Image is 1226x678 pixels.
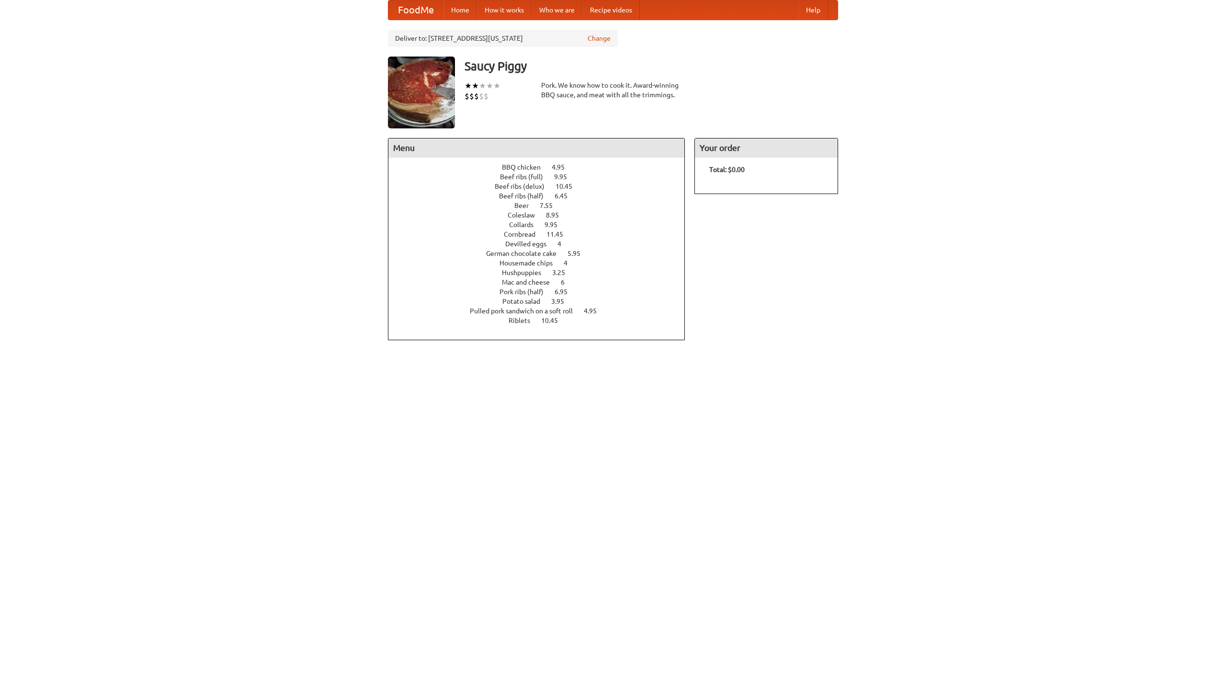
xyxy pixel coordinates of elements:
a: Beef ribs (delux) 10.45 [495,183,590,190]
li: $ [479,91,484,102]
a: Pulled pork sandwich on a soft roll 4.95 [470,307,614,315]
a: How it works [477,0,532,20]
span: 10.45 [541,317,568,324]
a: Housemade chips 4 [499,259,585,267]
span: Devilled eggs [505,240,556,248]
span: 9.95 [554,173,577,181]
span: Beer [514,202,538,209]
span: Beef ribs (half) [499,192,553,200]
a: Beef ribs (half) 6.45 [499,192,585,200]
h4: Menu [388,138,684,158]
span: Collards [509,221,543,229]
a: Recipe videos [582,0,640,20]
a: Help [798,0,828,20]
span: 4.95 [584,307,606,315]
span: 3.95 [551,298,574,305]
span: Pork ribs (half) [499,288,553,296]
li: $ [469,91,474,102]
li: $ [484,91,488,102]
a: BBQ chicken 4.95 [502,163,582,171]
span: Mac and cheese [502,278,559,286]
span: 4 [564,259,577,267]
a: Who we are [532,0,582,20]
a: Potato salad 3.95 [502,298,582,305]
span: 5.95 [568,250,590,257]
li: ★ [479,80,486,91]
span: German chocolate cake [486,250,566,257]
span: 6.45 [555,192,577,200]
div: Deliver to: [STREET_ADDRESS][US_STATE] [388,30,618,47]
li: ★ [486,80,493,91]
a: German chocolate cake 5.95 [486,250,598,257]
a: Devilled eggs 4 [505,240,579,248]
span: Coleslaw [508,211,545,219]
a: Pork ribs (half) 6.95 [499,288,585,296]
span: 9.95 [545,221,567,229]
span: 6.95 [555,288,577,296]
span: 7.55 [540,202,562,209]
li: ★ [465,80,472,91]
h4: Your order [695,138,838,158]
span: Housemade chips [499,259,562,267]
span: Cornbread [504,230,545,238]
span: BBQ chicken [502,163,550,171]
span: 4 [557,240,571,248]
a: Hushpuppies 3.25 [502,269,583,276]
div: Pork. We know how to cook it. Award-winning BBQ sauce, and meat with all the trimmings. [541,80,685,100]
span: 8.95 [546,211,568,219]
span: Beef ribs (delux) [495,183,554,190]
a: Beef ribs (full) 9.95 [500,173,585,181]
a: Collards 9.95 [509,221,575,229]
a: Home [443,0,477,20]
span: Pulled pork sandwich on a soft roll [470,307,582,315]
span: 4.95 [552,163,574,171]
span: Riblets [509,317,540,324]
li: ★ [472,80,479,91]
span: Hushpuppies [502,269,551,276]
span: Beef ribs (full) [500,173,553,181]
h3: Saucy Piggy [465,57,838,76]
li: $ [474,91,479,102]
img: angular.jpg [388,57,455,128]
span: Potato salad [502,298,550,305]
a: Cornbread 11.45 [504,230,581,238]
a: FoodMe [388,0,443,20]
span: 3.25 [552,269,575,276]
li: $ [465,91,469,102]
span: 10.45 [556,183,582,190]
b: Total: $0.00 [709,166,745,173]
a: Beer 7.55 [514,202,570,209]
span: 6 [561,278,574,286]
a: Mac and cheese 6 [502,278,582,286]
a: Riblets 10.45 [509,317,576,324]
a: Coleslaw 8.95 [508,211,577,219]
li: ★ [493,80,500,91]
span: 11.45 [546,230,573,238]
a: Change [588,34,611,43]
